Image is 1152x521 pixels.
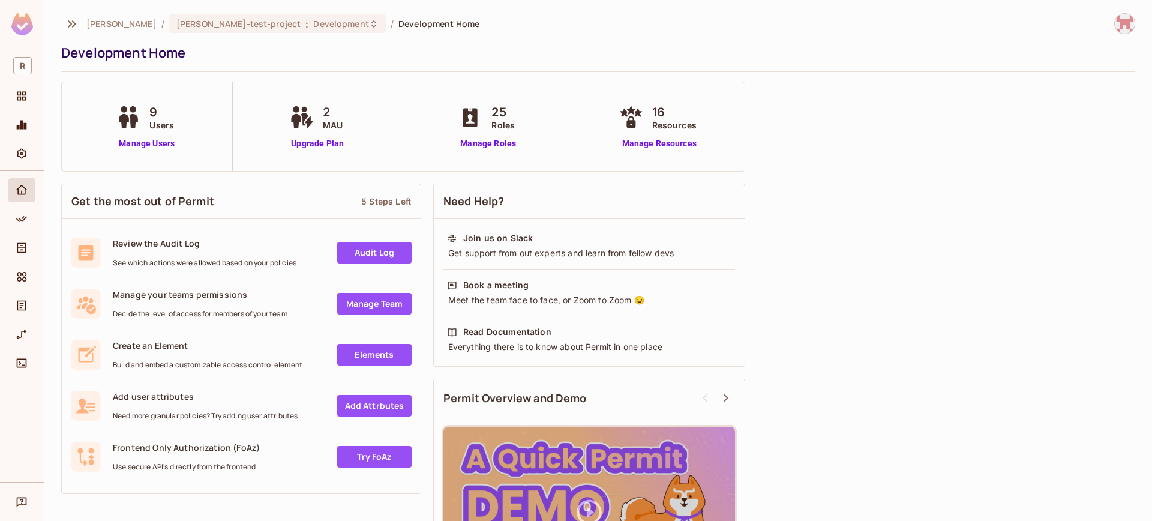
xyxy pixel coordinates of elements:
[71,194,214,209] span: Get the most out of Permit
[113,309,287,319] span: Decide the level of access for members of your team
[463,279,529,291] div: Book a meeting
[337,446,412,468] a: Try FoAz
[323,119,343,131] span: MAU
[8,265,35,289] div: Elements
[8,178,35,202] div: Home
[447,247,731,259] div: Get support from out experts and learn from fellow devs
[8,322,35,346] div: URL Mapping
[463,326,551,338] div: Read Documentation
[113,391,298,402] span: Add user attributes
[337,242,412,264] a: Audit Log
[652,103,697,121] span: 16
[305,19,309,29] span: :
[61,44,1129,62] div: Development Home
[113,289,287,300] span: Manage your teams permissions
[313,18,368,29] span: Development
[323,103,343,121] span: 2
[447,294,731,306] div: Meet the team face to face, or Zoom to Zoom 😉
[149,119,174,131] span: Users
[8,207,35,231] div: Policy
[113,258,296,268] span: See which actions were allowed based on your policies
[443,391,587,406] span: Permit Overview and Demo
[8,52,35,79] div: Workspace: roy-poc
[113,360,302,370] span: Build and embed a customizable access control element
[113,462,260,472] span: Use secure API's directly from the frontend
[616,137,703,150] a: Manage Resources
[447,341,731,353] div: Everything there is to know about Permit in one place
[113,340,302,351] span: Create an Element
[86,18,157,29] span: the active workspace
[337,395,412,417] a: Add Attrbutes
[455,137,521,150] a: Manage Roles
[176,18,301,29] span: [PERSON_NAME]-test-project
[13,57,32,74] span: R
[8,236,35,260] div: Directory
[337,293,412,315] a: Manage Team
[11,13,33,35] img: SReyMgAAAABJRU5ErkJggg==
[113,411,298,421] span: Need more granular policies? Try adding user attributes
[8,84,35,108] div: Projects
[337,344,412,366] a: Elements
[398,18,479,29] span: Development Home
[8,294,35,318] div: Audit Log
[391,18,394,29] li: /
[443,194,505,209] span: Need Help?
[113,442,260,453] span: Frontend Only Authorization (FoAz)
[149,103,174,121] span: 9
[8,490,35,514] div: Help & Updates
[463,232,533,244] div: Join us on Slack
[652,119,697,131] span: Resources
[491,103,515,121] span: 25
[491,119,515,131] span: Roles
[8,142,35,166] div: Settings
[361,196,411,207] div: 5 Steps Left
[113,238,296,249] span: Review the Audit Log
[8,351,35,375] div: Connect
[8,113,35,137] div: Monitoring
[113,137,180,150] a: Manage Users
[161,18,164,29] li: /
[1115,14,1135,34] img: hunganh.trinh@whill.inc
[287,137,349,150] a: Upgrade Plan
